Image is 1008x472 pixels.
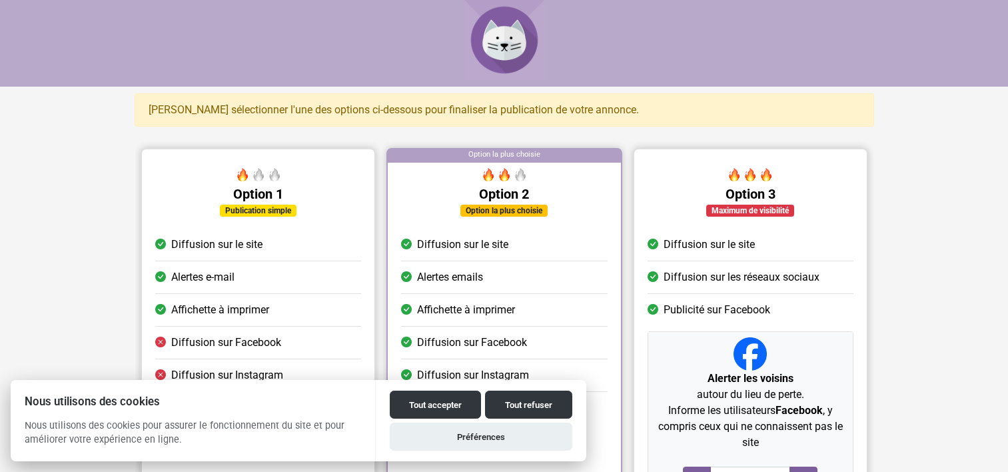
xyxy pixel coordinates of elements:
[460,205,548,217] div: Option la plus choisie
[171,367,283,383] span: Diffusion sur Instagram
[171,237,262,253] span: Diffusion sur le site
[647,186,853,202] h5: Option 3
[11,419,375,457] p: Nous utilisons des cookies pour assurer le fonctionnement du site et pour améliorer votre expérie...
[401,186,607,202] h5: Option 2
[663,269,819,285] span: Diffusion sur les réseaux sociaux
[390,423,572,451] button: Préférences
[417,367,529,383] span: Diffusion sur Instagram
[171,269,235,285] span: Alertes e-mail
[775,404,822,417] strong: Facebook
[220,205,296,217] div: Publication simple
[417,335,527,351] span: Diffusion sur Facebook
[388,149,620,163] div: Option la plus choisie
[706,205,794,217] div: Maximum de visibilité
[171,335,281,351] span: Diffusion sur Facebook
[11,395,375,408] h2: Nous utilisons des cookies
[417,302,515,318] span: Affichette à imprimer
[653,371,847,403] p: autour du lieu de perte.
[663,237,754,253] span: Diffusion sur le site
[155,186,361,202] h5: Option 1
[417,237,508,253] span: Diffusion sur le site
[663,302,769,318] span: Publicité sur Facebook
[707,372,793,385] strong: Alerter les voisins
[390,391,481,419] button: Tout accepter
[135,93,874,127] div: [PERSON_NAME] sélectionner l'une des options ci-dessous pour finaliser la publication de votre an...
[417,269,483,285] span: Alertes emails
[485,391,572,419] button: Tout refuser
[171,302,269,318] span: Affichette à imprimer
[653,403,847,451] p: Informe les utilisateurs , y compris ceux qui ne connaissent pas le site
[734,337,767,371] img: Facebook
